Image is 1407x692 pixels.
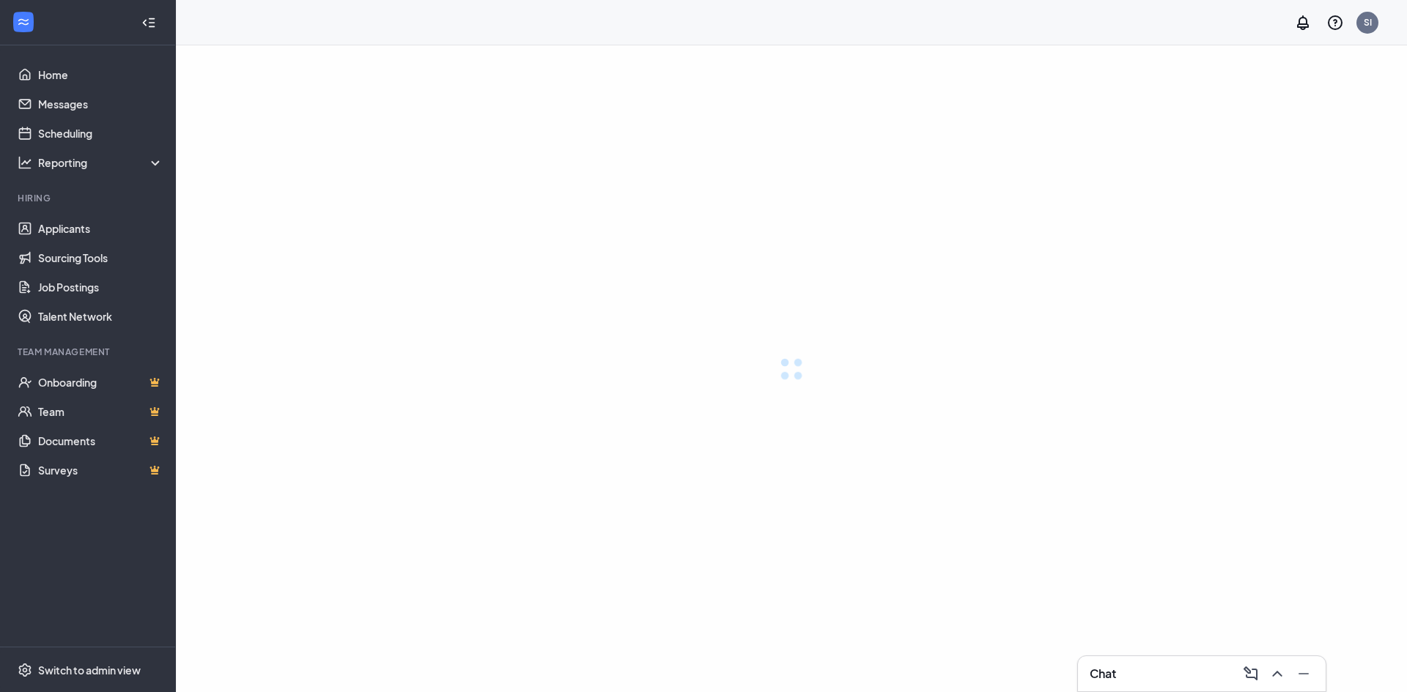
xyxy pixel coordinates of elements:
[38,272,163,302] a: Job Postings
[38,60,163,89] a: Home
[38,214,163,243] a: Applicants
[1264,662,1288,685] button: ChevronUp
[38,397,163,426] a: TeamCrown
[1326,14,1344,31] svg: QuestionInfo
[38,243,163,272] a: Sourcing Tools
[18,192,160,204] div: Hiring
[18,155,32,170] svg: Analysis
[1242,665,1260,682] svg: ComposeMessage
[1294,14,1312,31] svg: Notifications
[1090,666,1116,682] h3: Chat
[38,119,163,148] a: Scheduling
[1295,665,1312,682] svg: Minimize
[18,663,32,677] svg: Settings
[38,368,163,397] a: OnboardingCrown
[38,455,163,485] a: SurveysCrown
[1268,665,1286,682] svg: ChevronUp
[18,346,160,358] div: Team Management
[1238,662,1261,685] button: ComposeMessage
[38,426,163,455] a: DocumentsCrown
[38,302,163,331] a: Talent Network
[38,89,163,119] a: Messages
[16,15,31,29] svg: WorkstreamLogo
[38,663,141,677] div: Switch to admin view
[38,155,164,170] div: Reporting
[141,15,156,30] svg: Collapse
[1364,16,1372,29] div: SI
[1290,662,1314,685] button: Minimize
